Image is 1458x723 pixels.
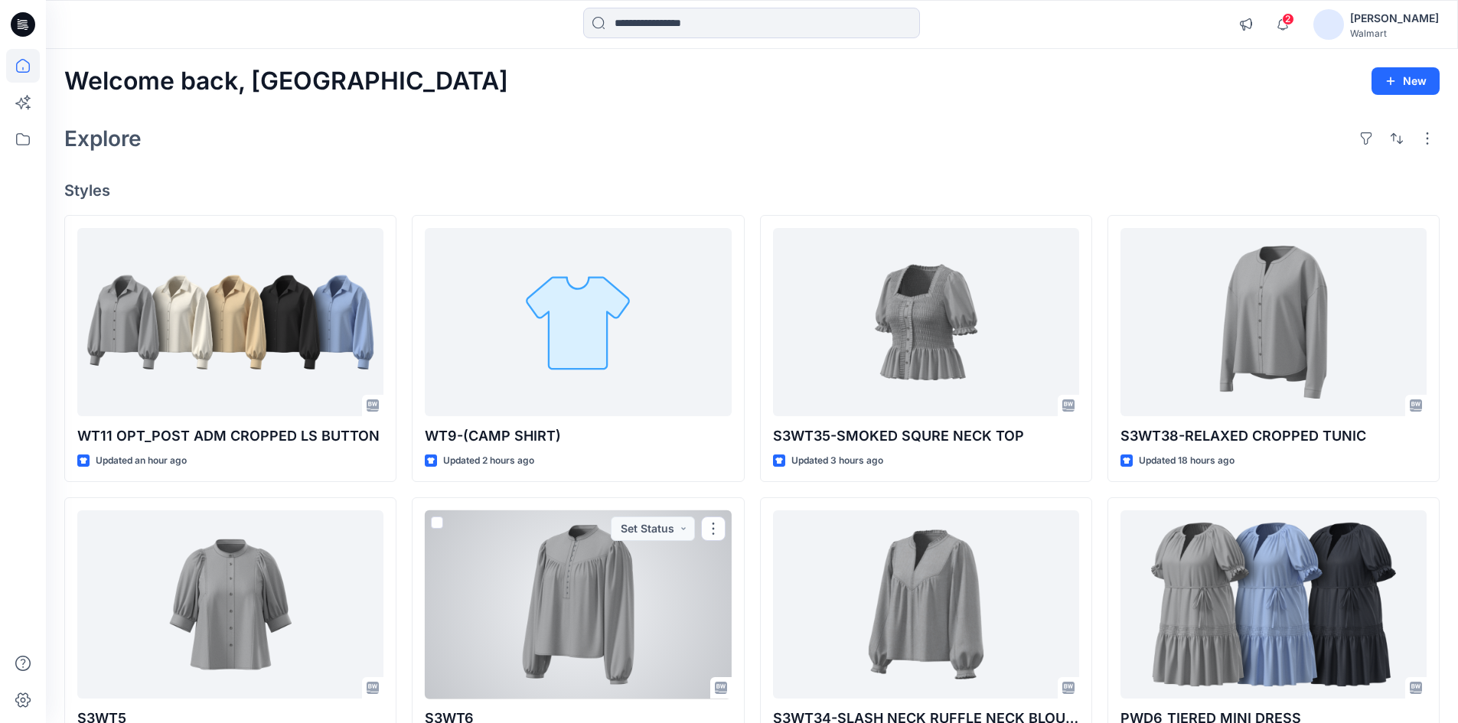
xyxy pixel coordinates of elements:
button: New [1372,67,1440,95]
p: Updated 3 hours ago [791,453,883,469]
a: PWD6_TIERED MINI DRESS [1120,510,1427,699]
h2: Explore [64,126,142,151]
span: 2 [1282,13,1294,25]
a: WT11 OPT_POST ADM CROPPED LS BUTTON [77,228,383,417]
h4: Styles [64,181,1440,200]
a: S3WT35-SMOKED SQURE NECK TOP [773,228,1079,417]
p: WT9-(CAMP SHIRT) [425,425,731,447]
div: Walmart [1350,28,1439,39]
a: S3WT6 [425,510,731,699]
p: Updated 2 hours ago [443,453,534,469]
p: S3WT38-RELAXED CROPPED TUNIC [1120,425,1427,447]
img: avatar [1313,9,1344,40]
a: S3WT38-RELAXED CROPPED TUNIC [1120,228,1427,417]
p: S3WT35-SMOKED SQURE NECK TOP [773,425,1079,447]
div: [PERSON_NAME] [1350,9,1439,28]
p: WT11 OPT_POST ADM CROPPED LS BUTTON [77,425,383,447]
a: S3WT34-SLASH NECK RUFFLE NECK BLOUSE [773,510,1079,699]
p: Updated 18 hours ago [1139,453,1235,469]
h2: Welcome back, [GEOGRAPHIC_DATA] [64,67,508,96]
p: Updated an hour ago [96,453,187,469]
a: WT9-(CAMP SHIRT) [425,228,731,417]
a: S3WT5 [77,510,383,699]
